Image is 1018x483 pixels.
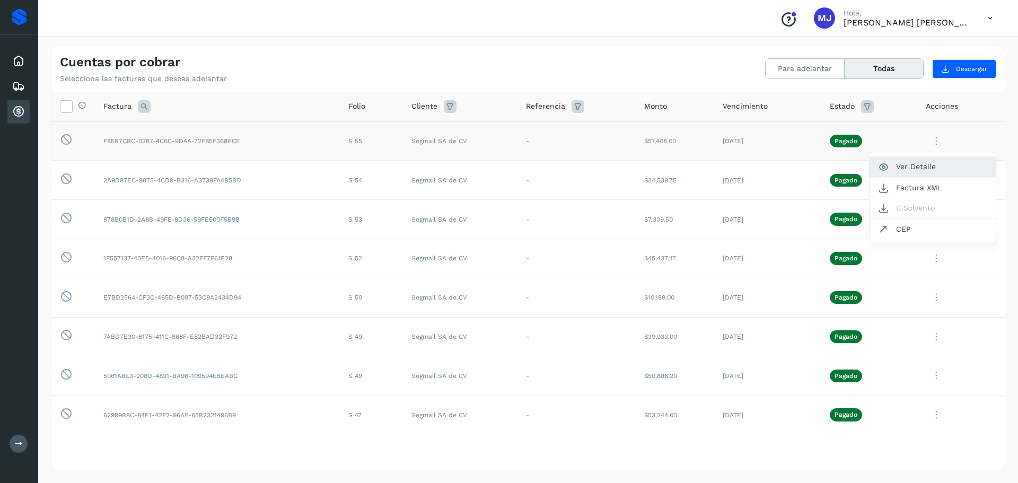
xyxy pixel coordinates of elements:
div: Cuentas por cobrar [7,100,30,124]
button: Ver Detalle [870,156,996,177]
div: Embarques [7,75,30,98]
button: C.Solvento [870,198,996,218]
button: Factura XML [870,178,996,198]
button: CEP [870,219,996,239]
div: Inicio [7,49,30,73]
